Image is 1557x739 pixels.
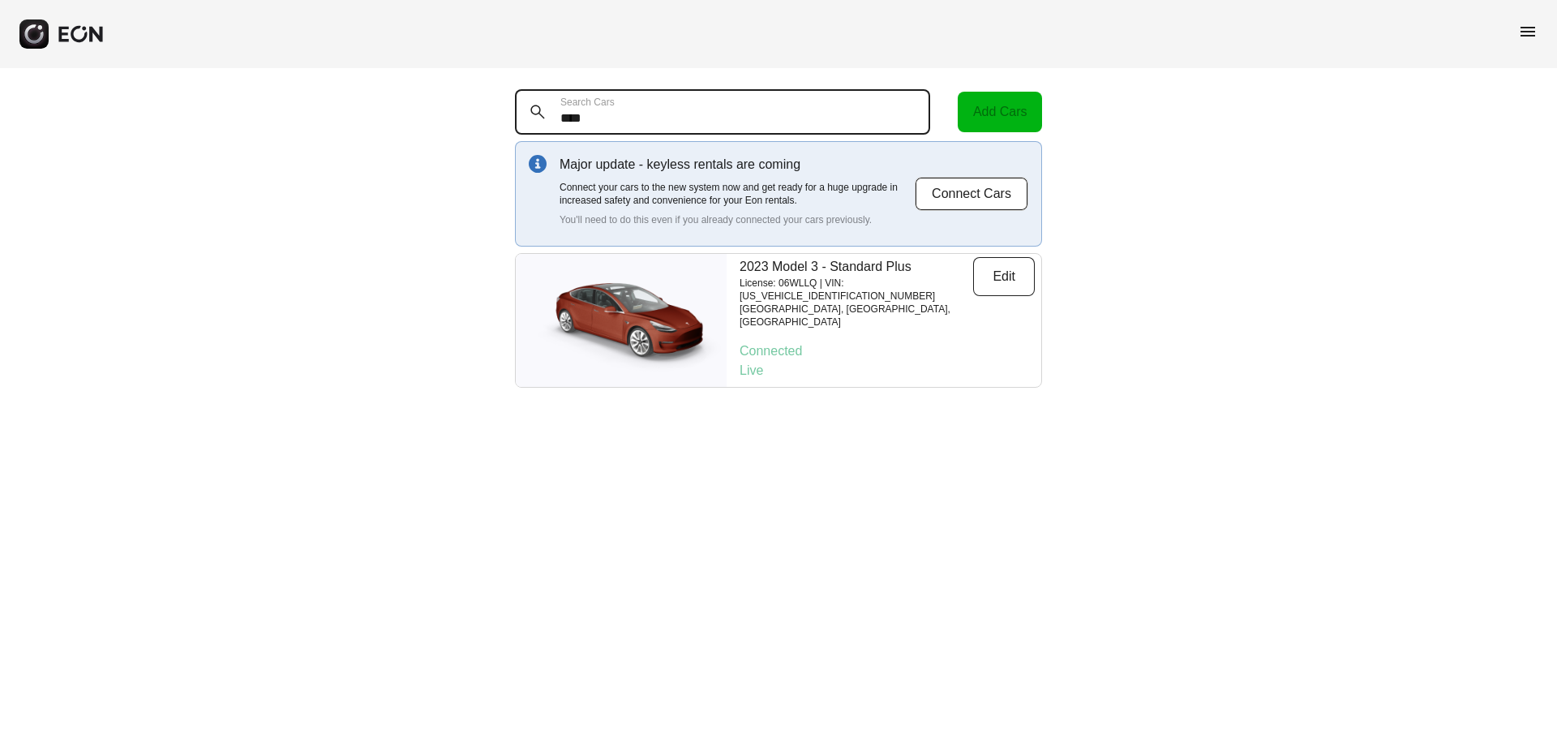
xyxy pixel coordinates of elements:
p: Connect your cars to the new system now and get ready for a huge upgrade in increased safety and ... [560,181,915,207]
p: You'll need to do this even if you already connected your cars previously. [560,213,915,226]
p: 2023 Model 3 - Standard Plus [740,257,973,277]
p: License: 06WLLQ | VIN: [US_VEHICLE_IDENTIFICATION_NUMBER] [740,277,973,303]
p: Major update - keyless rentals are coming [560,155,915,174]
label: Search Cars [560,96,615,109]
p: Connected [740,342,1035,361]
button: Edit [973,257,1035,296]
p: Live [740,361,1035,380]
button: Connect Cars [915,177,1028,211]
span: menu [1518,22,1538,41]
img: car [516,268,727,373]
img: info [529,155,547,173]
p: [GEOGRAPHIC_DATA], [GEOGRAPHIC_DATA], [GEOGRAPHIC_DATA] [740,303,973,329]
